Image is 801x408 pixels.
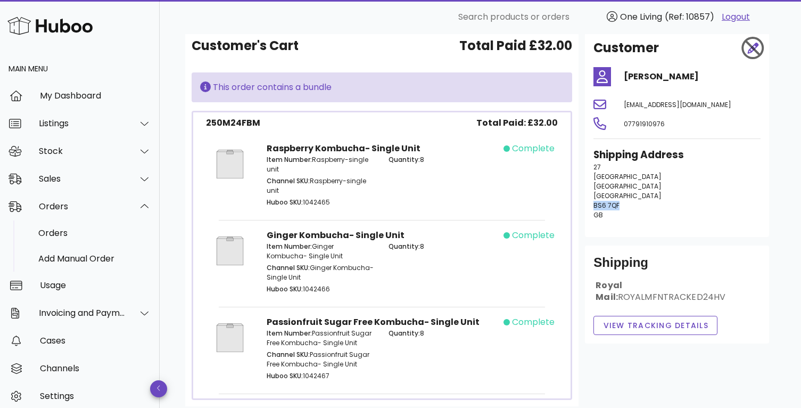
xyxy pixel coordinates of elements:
span: Total Paid £32.00 [459,36,572,55]
h3: Shipping Address [593,148,761,162]
span: 27 [593,162,601,172]
div: Channels [40,363,151,373]
span: Huboo SKU: [267,371,303,380]
span: [EMAIL_ADDRESS][DOMAIN_NAME] [624,100,731,109]
a: Logout [722,11,750,23]
div: Settings [40,391,151,401]
div: Listings [39,118,126,128]
p: Ginger Kombucha- Single Unit [267,263,375,282]
span: Channel SKU: [267,176,310,185]
div: This order contains a bundle [200,81,564,94]
span: Quantity: [389,329,420,338]
span: Huboo SKU: [267,284,303,293]
span: 07791910976 [624,119,665,128]
span: GB [593,210,603,219]
p: 1042467 [267,371,375,381]
span: Quantity: [389,242,420,251]
img: Product Image [206,316,254,360]
div: Invoicing and Payments [39,308,126,318]
div: Shipping [593,254,761,280]
p: 1042466 [267,284,375,294]
h2: Customer [593,38,659,58]
img: Product Image [206,142,254,186]
span: ROYALMFNTRACKED24HV [618,291,725,303]
span: Quantity: [389,155,420,164]
h4: [PERSON_NAME] [624,70,761,83]
strong: Raspberry Kombucha- Single Unit [267,142,420,154]
strong: Ginger Kombucha- Single Unit [267,229,404,241]
p: 8 [389,242,497,251]
div: Add Manual Order [38,254,151,264]
div: Usage [40,280,151,290]
p: Raspberry-single unit [267,155,375,174]
div: 250M24FBM [206,117,260,129]
div: Orders [39,201,126,211]
span: One Living [620,11,662,23]
div: My Dashboard [40,91,151,101]
div: Cases [40,336,151,346]
span: BS6 7QF [593,201,620,210]
span: [GEOGRAPHIC_DATA] [593,172,662,181]
p: Passionfruit Sugar Free Kombucha- Single Unit [267,350,375,369]
span: (Ref: 10857) [665,11,714,23]
span: Channel SKU: [267,350,310,359]
span: complete [512,316,555,329]
p: 8 [389,155,497,165]
div: Stock [39,146,126,156]
img: Product Image [206,229,254,273]
div: Royal Mail: [593,280,761,312]
span: Item Number: [267,155,312,164]
span: [GEOGRAPHIC_DATA] [593,191,662,200]
span: Item Number: [267,242,312,251]
p: Raspberry-single unit [267,176,375,195]
span: Channel SKU: [267,263,310,272]
span: complete [512,142,555,155]
p: Passionfruit Sugar Free Kombucha- Single Unit [267,329,375,348]
img: Huboo Logo [7,14,93,37]
p: 1042465 [267,198,375,207]
span: Item Number: [267,329,312,338]
span: Total Paid: £32.00 [476,117,558,129]
span: Customer's Cart [192,36,299,55]
span: View Tracking details [602,320,708,331]
p: Ginger Kombucha- Single Unit [267,242,375,261]
div: Sales [39,174,126,184]
div: Orders [38,228,151,238]
span: Huboo SKU: [267,198,303,207]
strong: Passionfruit Sugar Free Kombucha- Single Unit [267,316,480,328]
button: View Tracking details [593,316,717,335]
p: 8 [389,329,497,338]
span: [GEOGRAPHIC_DATA] [593,182,662,191]
span: complete [512,229,555,242]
